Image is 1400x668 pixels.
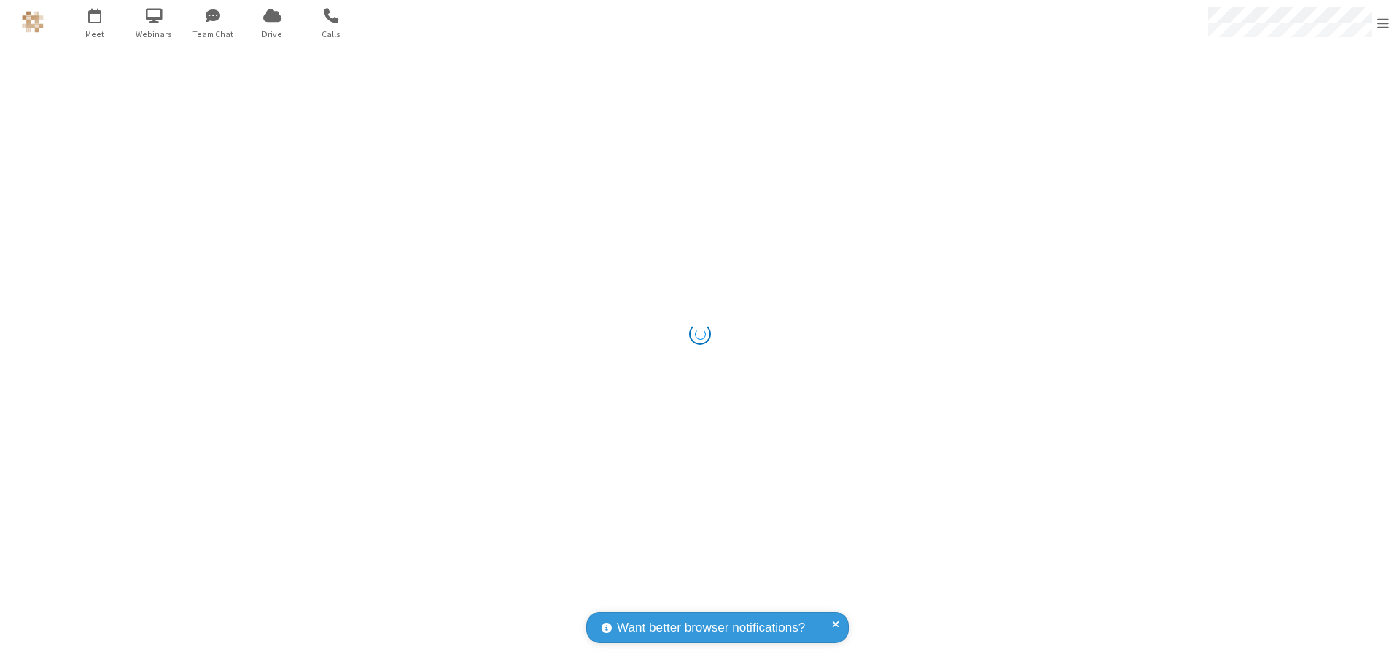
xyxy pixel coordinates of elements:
[68,28,122,41] span: Meet
[245,28,300,41] span: Drive
[127,28,182,41] span: Webinars
[617,618,805,637] span: Want better browser notifications?
[304,28,359,41] span: Calls
[186,28,241,41] span: Team Chat
[22,11,44,33] img: QA Selenium DO NOT DELETE OR CHANGE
